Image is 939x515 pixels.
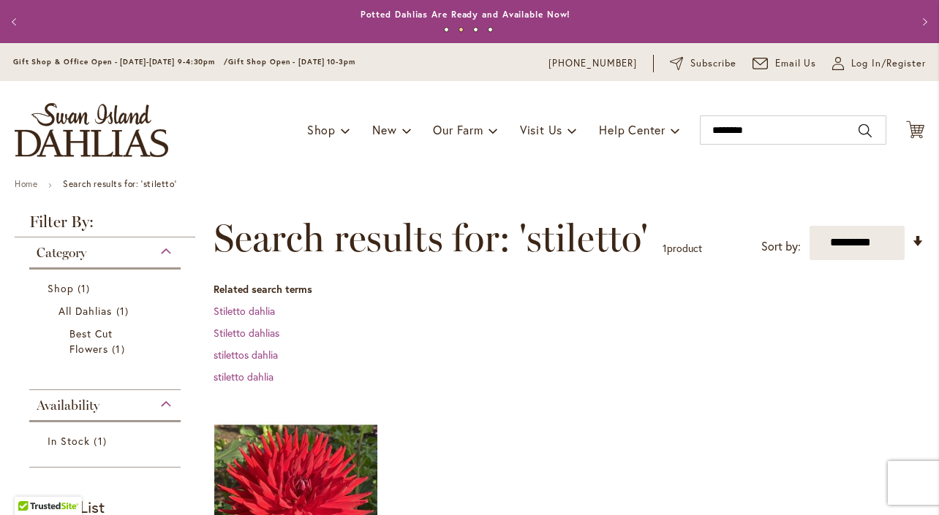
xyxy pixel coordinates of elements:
span: Availability [37,397,99,413]
span: 1 [663,241,667,255]
label: Sort by: [761,233,801,260]
button: 3 of 4 [473,27,478,32]
a: Stiletto dahlia [214,304,275,318]
span: Our Farm [433,122,483,137]
a: stiletto dahlia [214,370,274,384]
a: store logo [15,103,168,157]
a: In Stock 1 [48,433,166,449]
span: Shop [48,281,74,295]
a: Best Cut Flowers [69,326,144,356]
strong: Search results for: 'stiletto' [63,178,176,189]
p: product [663,237,702,260]
span: Search results for: 'stiletto' [214,216,648,260]
a: stilettos dahlia [214,348,278,362]
button: Next [908,7,938,37]
span: Gift Shop Open - [DATE] 10-3pm [228,57,355,66]
strong: Filter By: [15,214,195,237]
span: Log In/Register [851,56,926,71]
a: Stiletto dahlias [214,326,279,340]
span: Best Cut Flowers [69,327,113,356]
a: Email Us [753,56,817,71]
span: 1 [116,303,132,318]
a: [PHONE_NUMBER] [548,56,637,71]
span: In Stock [48,434,90,448]
span: All Dahlias [59,304,113,318]
button: 2 of 4 [459,27,464,32]
span: Email Us [775,56,817,71]
iframe: Launch Accessibility Center [11,463,52,504]
span: Shop [307,122,336,137]
a: Subscribe [670,56,736,71]
span: New [372,122,396,137]
a: Log In/Register [832,56,926,71]
a: Potted Dahlias Are Ready and Available Now! [361,9,571,20]
span: 1 [78,281,94,296]
button: Previous [1,7,31,37]
a: All Dahlias [59,303,155,318]
span: Help Center [599,122,665,137]
span: Visit Us [520,122,562,137]
span: 1 [94,433,110,449]
a: Home [15,178,37,189]
button: 4 of 4 [488,27,493,32]
span: 1 [112,341,128,356]
a: Shop [48,281,166,296]
span: Subscribe [690,56,736,71]
dt: Related search terms [214,282,924,297]
span: Gift Shop & Office Open - [DATE]-[DATE] 9-4:30pm / [13,57,228,66]
span: Category [37,245,86,261]
button: 1 of 4 [444,27,449,32]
